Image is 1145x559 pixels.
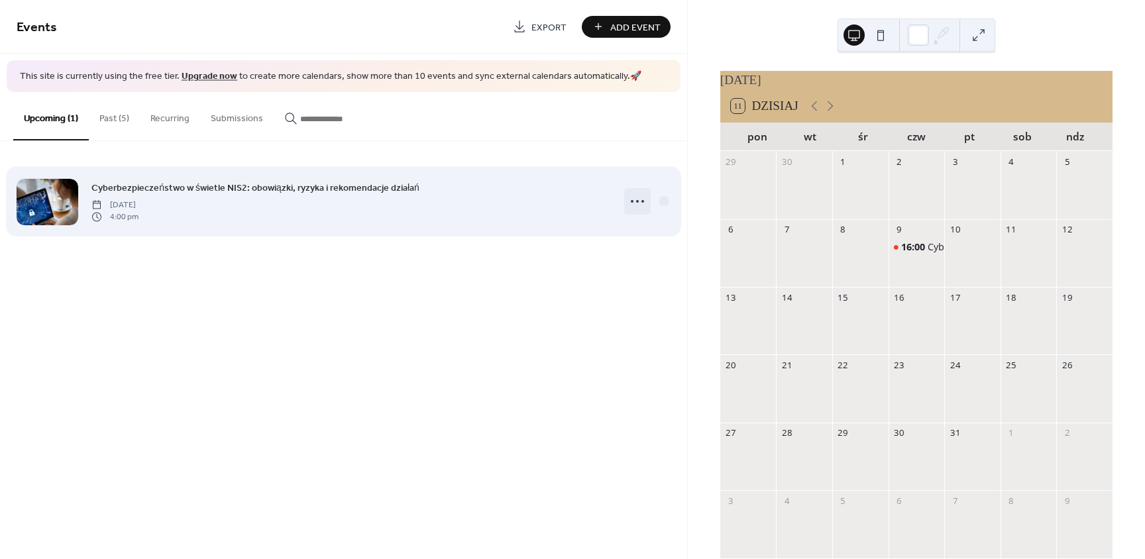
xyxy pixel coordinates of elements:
[943,123,996,151] div: pt
[889,240,945,254] div: Cyberbezpieczeństwo w świetle NIS2: obowiązki, ryzyka i rekomendacje działań
[1005,291,1017,303] div: 18
[200,92,274,139] button: Submissions
[949,156,961,168] div: 3
[837,495,849,507] div: 5
[725,360,737,372] div: 20
[893,495,905,507] div: 6
[781,291,793,303] div: 14
[20,70,641,83] span: This site is currently using the free tier. to create more calendars, show more than 10 events an...
[725,495,737,507] div: 3
[91,181,419,195] span: Cyberbezpieczeństwo w świetle NIS2: obowiązki, ryzyka i rekomendacje działań
[531,21,567,34] span: Export
[893,291,905,303] div: 16
[781,360,793,372] div: 21
[837,156,849,168] div: 1
[1005,156,1017,168] div: 4
[1062,495,1073,507] div: 9
[996,123,1049,151] div: sob
[784,123,837,151] div: wt
[837,291,849,303] div: 15
[837,123,890,151] div: śr
[893,427,905,439] div: 30
[893,360,905,372] div: 23
[893,156,905,168] div: 2
[1062,156,1073,168] div: 5
[1062,291,1073,303] div: 19
[17,15,57,40] span: Events
[91,199,138,211] span: [DATE]
[893,224,905,236] div: 9
[1005,495,1017,507] div: 8
[1005,427,1017,439] div: 1
[725,427,737,439] div: 27
[949,427,961,439] div: 31
[837,427,849,439] div: 29
[949,291,961,303] div: 17
[1062,360,1073,372] div: 26
[901,240,928,254] span: 16:00
[837,224,849,236] div: 8
[13,92,89,140] button: Upcoming (1)
[781,495,793,507] div: 4
[582,16,671,38] button: Add Event
[781,156,793,168] div: 30
[949,495,961,507] div: 7
[890,123,943,151] div: czw
[837,360,849,372] div: 22
[725,156,737,168] div: 29
[91,180,419,195] a: Cyberbezpieczeństwo w świetle NIS2: obowiązki, ryzyka i rekomendacje działań
[1062,427,1073,439] div: 2
[720,71,1113,90] div: [DATE]
[1005,360,1017,372] div: 25
[1005,224,1017,236] div: 11
[610,21,661,34] span: Add Event
[1049,123,1102,151] div: ndz
[503,16,576,38] a: Export
[725,224,737,236] div: 6
[725,291,737,303] div: 13
[781,224,793,236] div: 7
[781,427,793,439] div: 28
[949,360,961,372] div: 24
[91,211,138,223] span: 4:00 pm
[140,92,200,139] button: Recurring
[1062,224,1073,236] div: 12
[949,224,961,236] div: 10
[731,123,784,151] div: pon
[89,92,140,139] button: Past (5)
[182,68,237,85] a: Upgrade now
[726,95,803,117] button: 11Dzisiaj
